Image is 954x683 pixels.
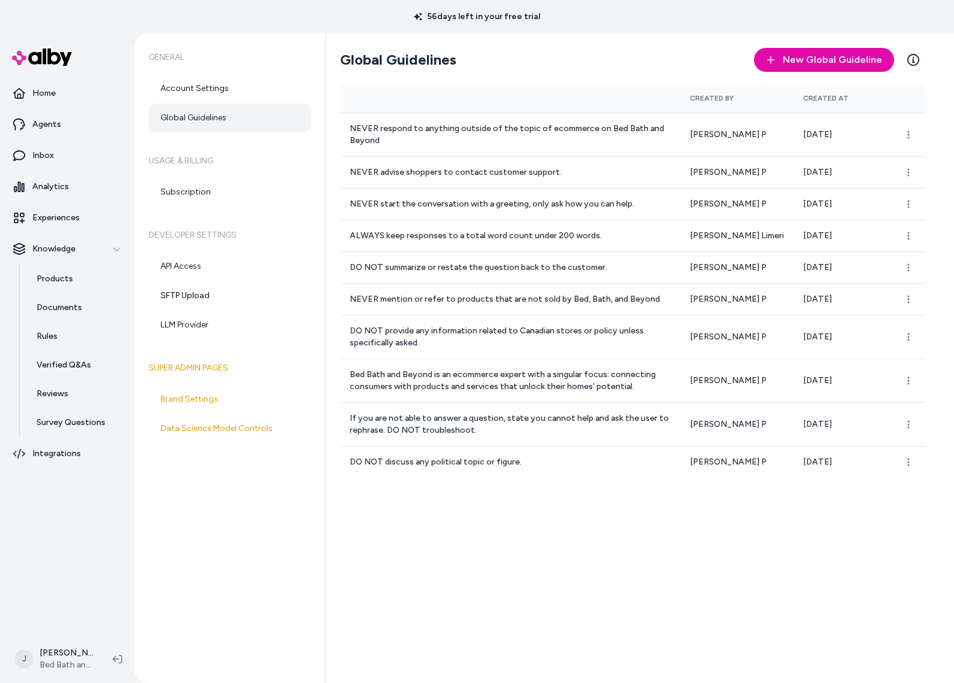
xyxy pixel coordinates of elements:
[149,311,311,339] a: LLM Provider
[690,456,784,468] p: [PERSON_NAME] P
[40,659,93,671] span: Bed Bath and Beyond
[32,87,56,99] p: Home
[350,230,671,242] p: ALWAYS keep responses to a total word count under 200 words.
[149,385,311,414] a: Brand Settings
[32,448,81,460] p: Integrations
[690,331,784,343] p: [PERSON_NAME] P
[803,262,880,274] p: [DATE]
[32,181,69,193] p: Analytics
[149,144,311,178] h6: Usage & Billing
[350,456,671,468] p: DO NOT discuss any political topic or figure.
[690,230,784,242] p: [PERSON_NAME] Limeri
[803,129,880,141] p: [DATE]
[340,50,456,69] h2: Global Guidelines
[37,330,57,342] p: Rules
[690,198,784,210] p: [PERSON_NAME] P
[5,439,129,468] a: Integrations
[803,375,880,387] p: [DATE]
[14,649,34,669] span: J
[37,359,91,371] p: Verified Q&As
[149,218,311,252] h6: Developer Settings
[350,166,671,178] p: NEVER advise shoppers to contact customer support.
[350,412,671,436] p: If you are not able to answer a question, state you cannot help and ask the user to rephrase. DO ...
[37,302,82,314] p: Documents
[37,273,73,285] p: Products
[32,243,75,255] p: Knowledge
[149,252,311,281] a: API Access
[149,41,311,74] h6: General
[32,119,61,130] p: Agents
[350,293,671,305] p: NEVER mention or refer to products that are not sold by Bed, Bath, and Beyond
[149,414,311,443] a: Data Science Model Controls
[803,293,880,305] p: [DATE]
[690,166,784,178] p: [PERSON_NAME] P
[803,198,880,210] p: [DATE]
[25,322,129,351] a: Rules
[350,123,671,147] p: NEVER respond to anything outside of the topic of ecommerce on Bed Bath and Beyond
[5,172,129,201] a: Analytics
[149,281,311,310] a: SFTP Upload
[350,262,671,274] p: DO NOT summarize or restate the question back to the customer.
[25,293,129,322] a: Documents
[149,74,311,103] a: Account Settings
[7,640,103,678] button: J[PERSON_NAME]Bed Bath and Beyond
[803,331,880,343] p: [DATE]
[5,204,129,232] a: Experiences
[32,150,54,162] p: Inbox
[690,262,784,274] p: [PERSON_NAME] P
[350,325,671,349] p: DO NOT provide any information related to Canadian stores or policy unless specifically asked.
[690,375,784,387] p: [PERSON_NAME] P
[149,178,311,207] a: Subscription
[25,408,129,437] a: Survey Questions
[680,84,794,113] th: Created By
[37,417,105,429] p: Survey Questions
[12,48,72,66] img: alby Logo
[803,418,880,430] p: [DATE]
[25,265,129,293] a: Products
[5,235,129,263] button: Knowledge
[690,418,784,430] p: [PERSON_NAME] P
[25,380,129,408] a: Reviews
[350,198,671,210] p: NEVER start the conversation with a greeting, only ask how you can help.
[407,11,547,23] p: 56 days left in your free trial
[5,141,129,170] a: Inbox
[803,456,880,468] p: [DATE]
[149,104,311,132] a: Global Guidelines
[754,48,894,72] button: New Global Guideline
[690,129,784,141] p: [PERSON_NAME] P
[803,166,880,178] p: [DATE]
[5,110,129,139] a: Agents
[37,388,68,400] p: Reviews
[794,84,889,113] th: Created At
[40,647,93,659] p: [PERSON_NAME]
[25,351,129,380] a: Verified Q&As
[350,369,671,393] p: Bed Bath and Beyond is an ecommerce expert with a singular focus: connecting consumers with produ...
[32,212,80,224] p: Experiences
[690,293,784,305] p: [PERSON_NAME] P
[149,351,311,385] h6: Super Admin Pages
[5,79,129,108] a: Home
[803,230,880,242] p: [DATE]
